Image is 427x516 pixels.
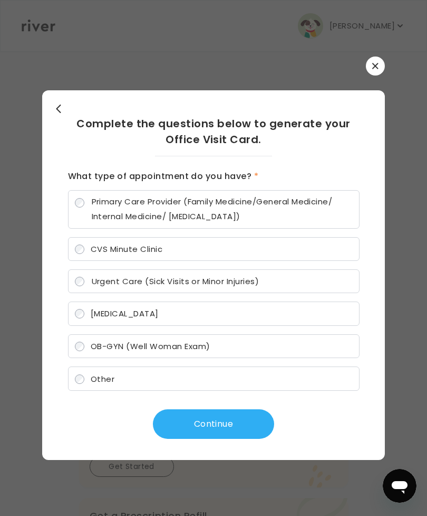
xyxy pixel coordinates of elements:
[91,341,210,352] span: OB-GYN (Well Woman Exam)
[75,245,84,254] input: CVS Minute Clinic
[91,243,162,255] span: CVS Minute Clinic
[91,308,159,319] span: [MEDICAL_DATA]
[153,409,274,439] button: Continue
[75,277,84,286] input: Urgent Care (Sick Visits or Minor Injuries)
[383,469,416,503] iframe: Button to launch messaging window
[92,194,353,224] span: Primary Care Provider (Family Medicine/General Medicine/ Internal Medicine/ [MEDICAL_DATA])
[75,374,84,384] input: Other
[92,274,259,289] span: Urgent Care (Sick Visits or Minor Injuries)
[75,309,84,318] input: [MEDICAL_DATA]
[68,169,360,184] h3: What type of appointment do you have?
[75,198,84,208] input: Primary Care Provider (Family Medicine/General Medicine/ Internal Medicine/ [MEDICAL_DATA])
[68,116,360,147] h2: Complete the questions below to generate your Office Visit Card.
[91,373,114,384] span: Other
[75,342,84,351] input: OB-GYN (Well Woman Exam)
